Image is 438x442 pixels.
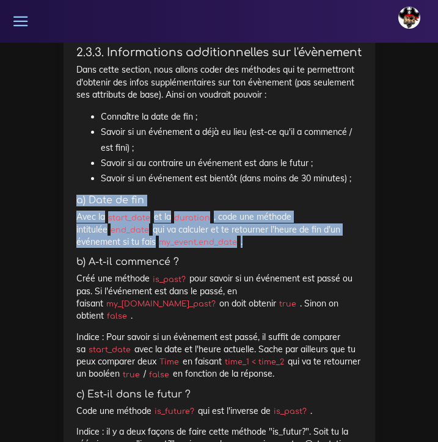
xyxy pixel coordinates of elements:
li: Savoir si un événement est bientôt (dans moins de 30 minutes) ; [101,171,362,186]
code: is_past? [150,274,189,286]
code: false [104,310,131,322]
code: time_1 < time_2 [222,356,288,368]
code: true [120,369,144,381]
code: duration [171,212,214,224]
li: Savoir si au contraire un événement est dans le futur ; [101,156,362,171]
li: Savoir si un événement a déjà eu lieu (est-ce qu'il a commencé / est fini) ; [101,125,362,155]
li: Connaître la date de fin ; [101,109,362,125]
p: Indice : Pour savoir si un évènement est passé, il suffit de comparer sa avec la date et l'heure ... [76,331,362,380]
code: end_date [108,224,153,236]
img: avatar [398,7,420,29]
code: true [276,298,300,310]
code: is_future? [151,405,198,418]
h5: b) A-t-il commencé ? [76,256,362,268]
code: my_event.end_date [156,236,241,248]
h4: 2.3.3. Informations additionnelles sur l'évènement [76,46,362,59]
h5: a) Date de fin [76,195,362,206]
code: start_date [86,344,134,356]
code: my_[DOMAIN_NAME]_past? [103,298,219,310]
p: Dans cette section, nous allons coder des méthodes qui te permettront d'obtenir des infos supplém... [76,63,362,101]
h5: c) Est-il dans le futur ? [76,389,362,400]
p: Avec la et la , code une méthode intitulée qui va calculer et te retourner l'heure de fin d'un év... [76,211,362,248]
code: false [146,369,173,381]
code: Time [156,356,183,368]
p: Créé une méthode pour savoir si un événement est passé ou pas. Si l'événement est dans le passé, ... [76,272,362,322]
code: is_past? [271,405,310,418]
p: Code une méthode qui est l'inverse de . [76,405,362,417]
code: start_date [105,212,154,224]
